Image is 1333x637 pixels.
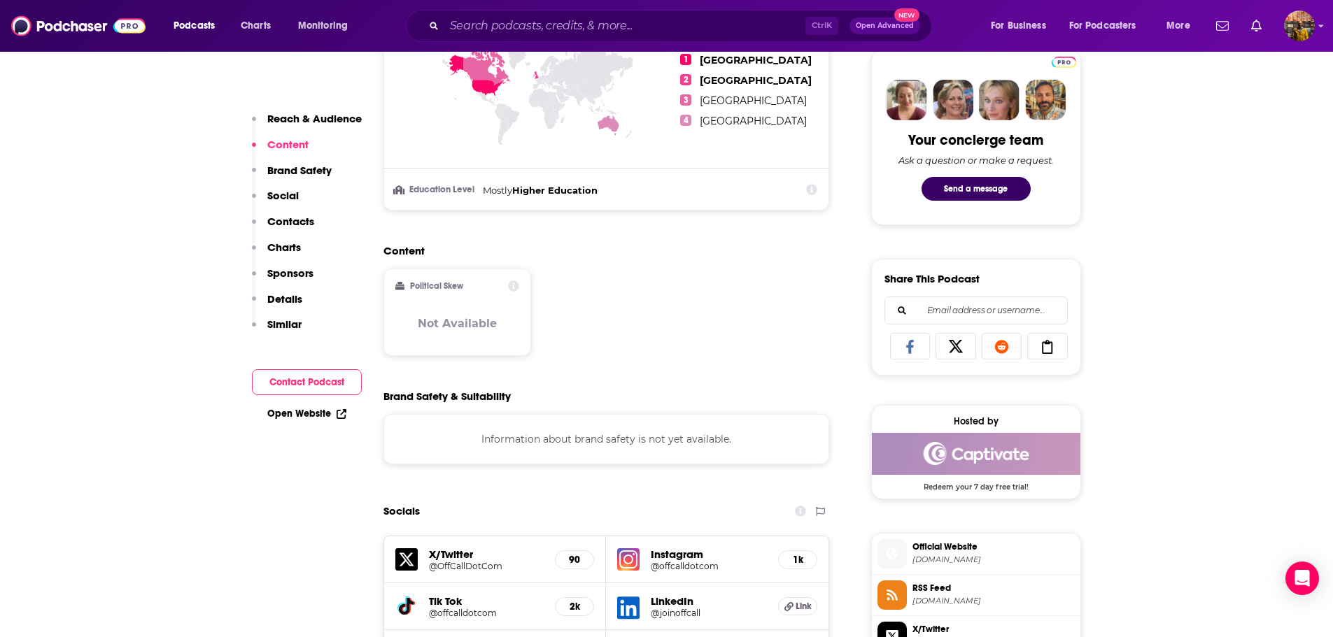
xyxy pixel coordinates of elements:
button: open menu [981,15,1064,37]
h5: X/Twitter [429,547,544,561]
span: Higher Education [512,185,598,196]
span: offcall.com [912,554,1075,565]
span: 1 [680,54,691,65]
h2: Political Skew [410,281,463,291]
p: Brand Safety [267,164,332,177]
h3: Education Level [395,185,477,194]
img: Podchaser - Follow, Share and Rate Podcasts [11,13,146,39]
a: Captivate Deal: Redeem your 7 day free trial! [872,433,1080,490]
span: More [1166,16,1190,36]
span: [GEOGRAPHIC_DATA] [700,94,807,107]
a: @offcalldotcom [651,561,767,571]
h2: Socials [383,498,420,524]
img: Podchaser Pro [1052,57,1076,68]
a: @OffCallDotCom [429,561,544,571]
div: Information about brand safety is not yet available. [383,414,830,464]
a: @joinoffcall [651,608,767,618]
input: Search podcasts, credits, & more... [444,15,805,37]
div: Ask a question or make a request. [898,155,1054,166]
button: Brand Safety [252,164,332,189]
span: New [894,8,919,22]
h5: Instagram [651,547,767,561]
span: feeds.captivate.fm [912,596,1075,606]
button: open menu [288,15,366,37]
a: Show notifications dropdown [1246,14,1267,38]
button: open menu [1060,15,1157,37]
p: Details [267,292,302,306]
button: Charts [252,241,301,266]
span: Redeem your 7 day free trial! [872,475,1080,492]
span: Podcasts [174,16,215,36]
button: Social [252,189,299,215]
span: X/Twitter [912,623,1075,636]
span: Monitoring [298,16,348,36]
h5: 1k [790,554,805,566]
img: Jon Profile [1025,80,1066,120]
span: [GEOGRAPHIC_DATA] [700,54,812,66]
button: open menu [1157,15,1208,37]
button: Contact Podcast [252,369,362,395]
img: Captivate Deal: Redeem your 7 day free trial! [872,433,1080,475]
span: Open Advanced [856,22,914,29]
span: Charts [241,16,271,36]
button: Open AdvancedNew [849,17,920,34]
button: Details [252,292,302,318]
p: Sponsors [267,266,313,280]
button: Similar [252,317,302,343]
span: Logged in as hratnayake [1284,10,1315,41]
img: Jules Profile [979,80,1020,120]
p: Social [267,189,299,202]
a: Open Website [267,408,346,420]
p: Content [267,138,309,151]
a: Share on X/Twitter [936,333,976,359]
h3: Share This Podcast [884,272,980,285]
button: Show profile menu [1284,10,1315,41]
div: Open Intercom Messenger [1285,561,1319,595]
span: 4 [680,115,691,126]
div: Your concierge team [908,131,1043,149]
div: Hosted by [872,415,1080,427]
button: Reach & Audience [252,112,362,138]
input: Email address or username... [896,297,1056,324]
a: Share on Facebook [890,333,931,359]
span: Ctrl K [805,17,838,35]
span: Mostly [483,185,512,196]
button: Content [252,138,309,164]
div: Search followers [884,296,1068,324]
p: Contacts [267,215,314,228]
a: Official Website[DOMAIN_NAME] [877,539,1075,568]
button: Sponsors [252,266,313,292]
img: Barbara Profile [933,80,973,120]
p: Charts [267,241,301,254]
span: Link [796,601,812,612]
h2: Brand Safety & Suitability [383,389,511,403]
span: For Podcasters [1069,16,1136,36]
span: 2 [680,74,691,85]
a: Show notifications dropdown [1211,14,1234,38]
a: @offcalldotcom [429,608,544,618]
a: Copy Link [1027,333,1068,359]
button: Contacts [252,215,314,241]
button: Send a message [922,177,1031,201]
span: [GEOGRAPHIC_DATA] [700,115,807,127]
div: Search podcasts, credits, & more... [419,10,945,42]
span: Official Website [912,541,1075,553]
a: RSS Feed[DOMAIN_NAME] [877,580,1075,610]
button: open menu [164,15,233,37]
span: RSS Feed [912,582,1075,594]
h3: Not Available [418,317,497,330]
img: Sydney Profile [887,80,927,120]
h5: 2k [567,601,582,613]
span: [GEOGRAPHIC_DATA] [700,74,812,87]
a: Share on Reddit [982,333,1022,359]
img: User Profile [1284,10,1315,41]
img: iconImage [617,548,640,571]
p: Reach & Audience [267,112,362,125]
h5: LinkedIn [651,594,767,608]
span: 3 [680,94,691,106]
